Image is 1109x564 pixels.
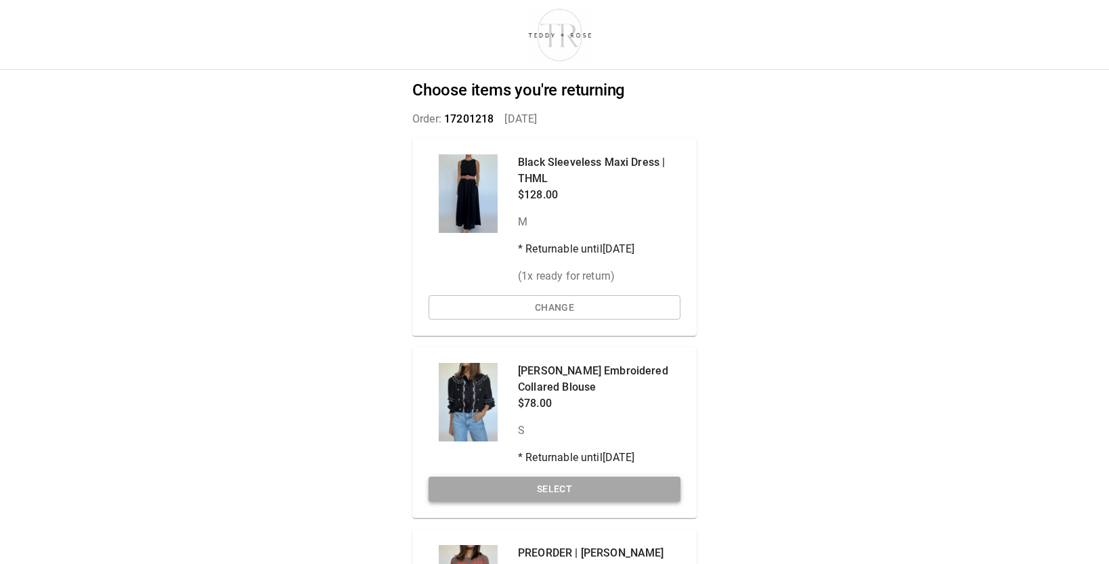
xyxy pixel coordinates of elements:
[518,214,680,230] p: M
[444,112,494,125] span: 17201218
[518,363,680,395] p: [PERSON_NAME] Embroidered Collared Blouse
[412,81,697,100] h2: Choose items you're returning
[429,477,680,502] button: Select
[518,187,680,203] p: $128.00
[518,241,680,257] p: * Returnable until [DATE]
[518,395,680,412] p: $78.00
[518,268,680,284] p: ( 1 x ready for return)
[518,450,680,466] p: * Returnable until [DATE]
[412,111,697,127] p: Order: [DATE]
[522,5,599,64] img: shop-teddyrose.myshopify.com-d93983e8-e25b-478f-b32e-9430bef33fdd
[518,154,680,187] p: Black Sleeveless Maxi Dress | THML
[429,295,680,320] button: Change
[518,422,680,439] p: S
